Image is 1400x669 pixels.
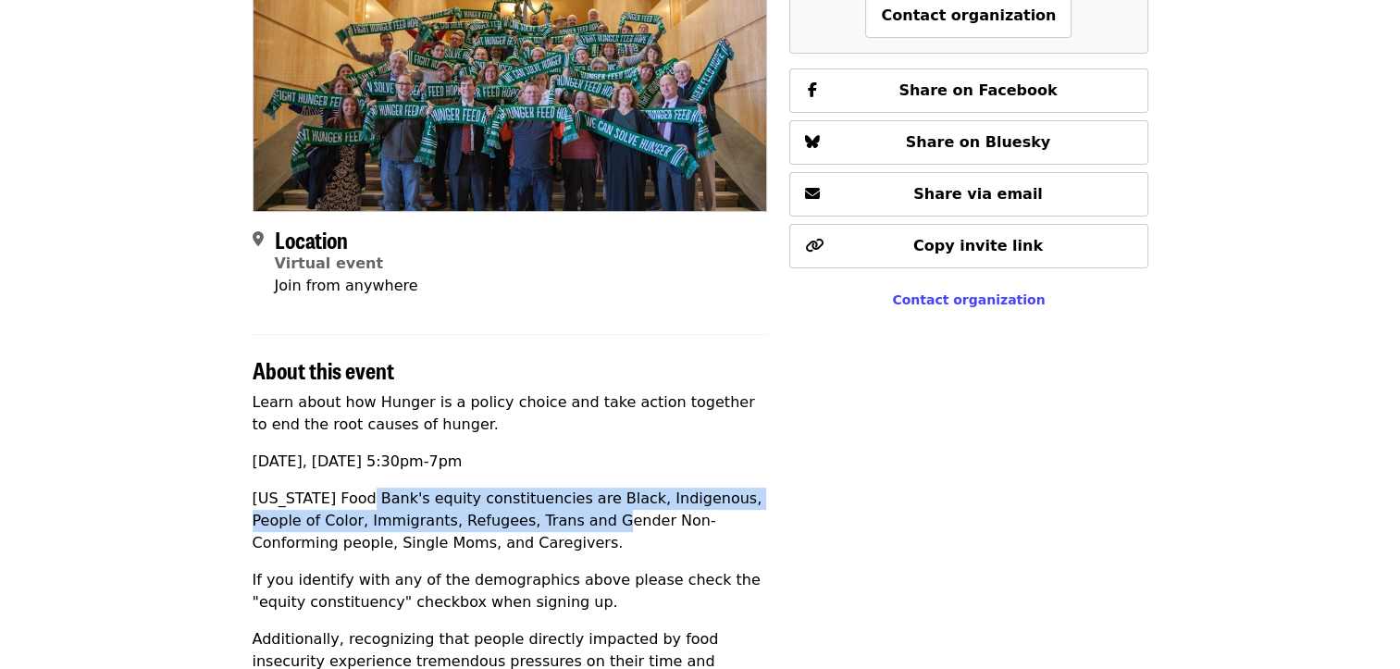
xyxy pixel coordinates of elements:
[898,81,1057,99] span: Share on Facebook
[913,237,1043,254] span: Copy invite link
[789,172,1147,217] button: Share via email
[913,185,1043,203] span: Share via email
[253,569,768,613] p: If you identify with any of the demographics above please check the "equity constituency" checkbo...
[253,451,768,473] p: [DATE], [DATE] 5:30pm-7pm
[906,133,1051,151] span: Share on Bluesky
[275,277,418,294] span: Join from anywhere
[881,6,1056,24] span: Contact organization
[275,223,348,255] span: Location
[789,68,1147,113] button: Share on Facebook
[253,230,264,248] i: map-marker-alt icon
[789,224,1147,268] button: Copy invite link
[253,391,768,436] p: Learn about how Hunger is a policy choice and take action together to end the root causes of hunger.
[253,488,768,554] p: [US_STATE] Food Bank's equity constituencies are Black, Indigenous, People of Color, Immigrants, ...
[275,254,384,272] a: Virtual event
[892,292,1045,307] a: Contact organization
[253,353,394,386] span: About this event
[789,120,1147,165] button: Share on Bluesky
